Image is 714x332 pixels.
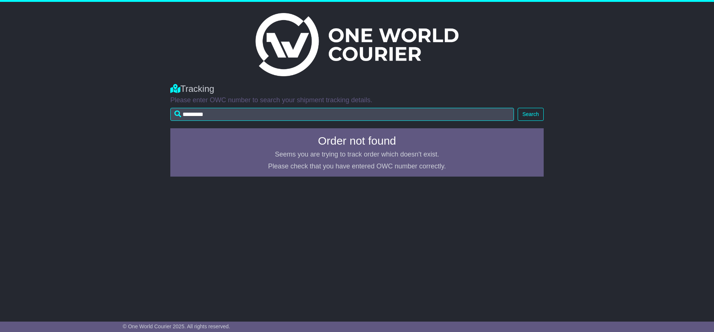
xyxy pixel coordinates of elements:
[123,323,230,329] span: © One World Courier 2025. All rights reserved.
[518,108,544,121] button: Search
[175,162,539,171] p: Please check that you have entered OWC number correctly.
[170,84,544,94] div: Tracking
[170,96,544,104] p: Please enter OWC number to search your shipment tracking details.
[175,135,539,147] h4: Order not found
[255,13,459,76] img: Light
[175,151,539,159] p: Seems you are trying to track order which doesn't exist.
